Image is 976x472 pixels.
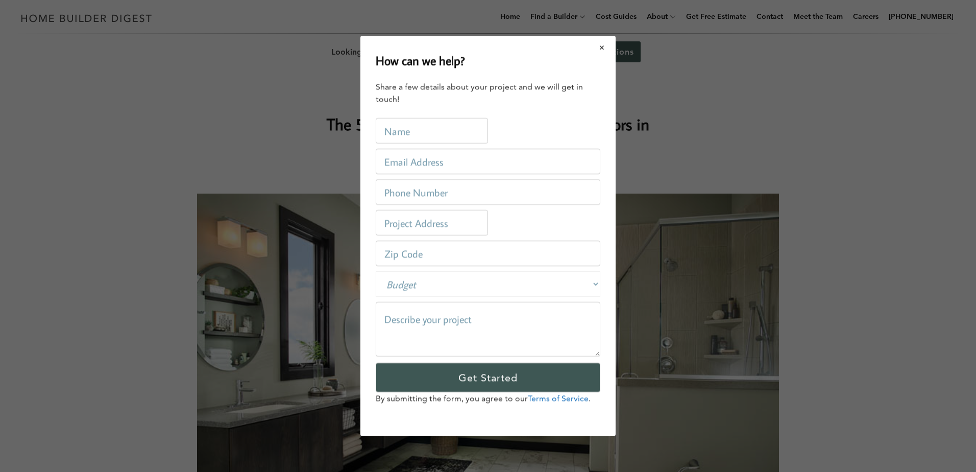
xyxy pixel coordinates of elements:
button: Close modal [589,37,616,58]
input: Zip Code [376,241,600,266]
a: Terms of Service [528,393,589,403]
input: Get Started [376,363,600,392]
input: Project Address [376,210,488,235]
div: Share a few details about your project and we will get in touch! [376,81,600,105]
h2: How can we help? [376,51,465,69]
p: By submitting the form, you agree to our . [376,392,600,405]
input: Email Address [376,149,600,174]
input: Name [376,118,488,144]
input: Phone Number [376,179,600,205]
iframe: Drift Widget Chat Controller [780,398,964,460]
